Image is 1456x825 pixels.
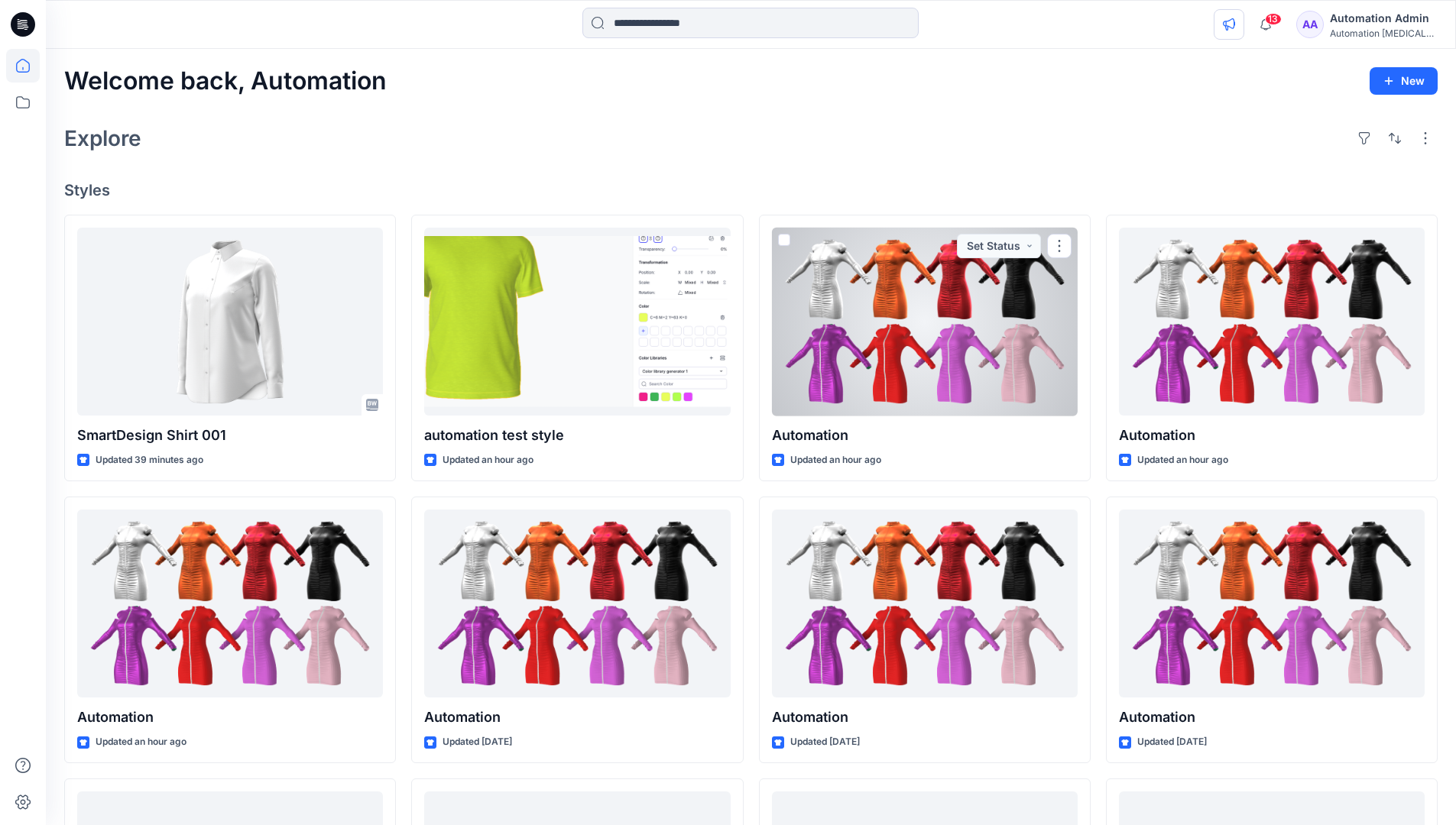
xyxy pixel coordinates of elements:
[790,734,860,750] p: Updated [DATE]
[424,425,730,446] p: automation test style
[1119,707,1425,728] p: Automation
[64,67,387,95] h2: Welcome back, Automation
[772,228,1078,416] a: Automation
[77,425,383,446] p: SmartDesign Shirt 001
[77,510,383,698] a: Automation
[96,452,203,468] p: Updated 39 minutes ago
[1370,67,1438,95] button: New
[1137,452,1228,468] p: Updated an hour ago
[1330,27,1437,39] div: Automation [MEDICAL_DATA]...
[772,425,1078,446] p: Automation
[1119,425,1425,446] p: Automation
[77,228,383,416] a: SmartDesign Shirt 001
[1296,11,1324,38] div: AA
[1119,510,1425,698] a: Automation
[772,510,1078,698] a: Automation
[1119,228,1425,416] a: Automation
[424,510,730,698] a: Automation
[1330,9,1437,27] div: Automation Admin
[64,126,141,150] h2: Explore
[77,707,383,728] p: Automation
[96,734,186,750] p: Updated an hour ago
[424,707,730,728] p: Automation
[443,452,533,468] p: Updated an hour ago
[1265,13,1282,25] span: 13
[443,734,512,750] p: Updated [DATE]
[1137,734,1207,750] p: Updated [DATE]
[772,707,1078,728] p: Automation
[424,228,730,416] a: automation test style
[790,452,881,468] p: Updated an hour ago
[64,181,1438,199] h4: Styles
